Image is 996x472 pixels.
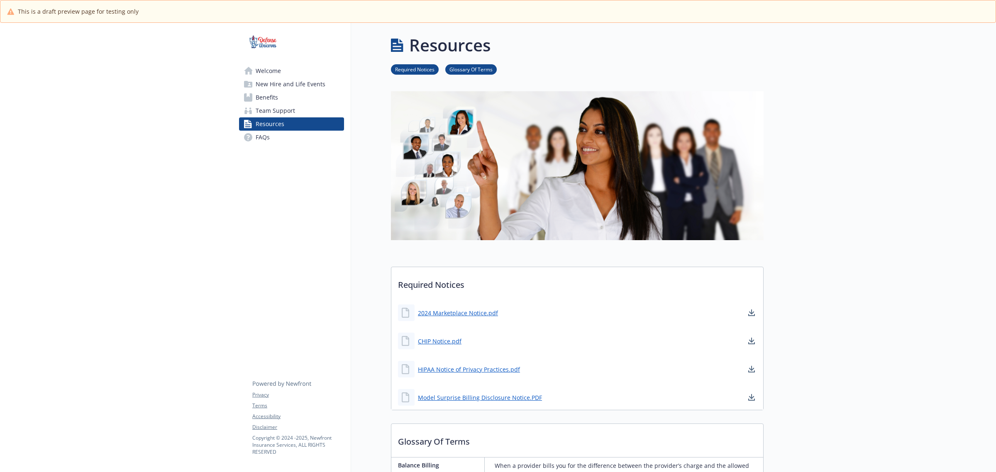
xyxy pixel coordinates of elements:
span: FAQs [256,131,270,144]
a: Glossary Of Terms [445,65,497,73]
a: HIPAA Notice of Privacy Practices.pdf [418,365,520,374]
a: Privacy [252,391,344,399]
span: New Hire and Life Events [256,78,325,91]
a: Resources [239,117,344,131]
h1: Resources [409,33,491,58]
a: Accessibility [252,413,344,420]
a: download document [747,364,757,374]
span: Benefits [256,91,278,104]
a: New Hire and Life Events [239,78,344,91]
a: CHIP Notice.pdf [418,337,461,345]
span: Resources [256,117,284,131]
a: Disclaimer [252,423,344,431]
span: This is a draft preview page for testing only [18,7,139,16]
a: download document [747,308,757,318]
a: 2024 Marketplace Notice.pdf [418,309,498,317]
a: download document [747,336,757,346]
p: Glossary Of Terms [391,424,763,455]
p: Balance Billing [398,461,481,470]
a: download document [747,392,757,402]
p: Copyright © 2024 - 2025 , Newfront Insurance Services, ALL RIGHTS RESERVED [252,434,344,455]
a: Terms [252,402,344,409]
span: Team Support [256,104,295,117]
img: resources page banner [391,91,764,240]
span: Welcome [256,64,281,78]
a: Benefits [239,91,344,104]
a: Team Support [239,104,344,117]
a: Model Surprise Billing Disclosure Notice.PDF [418,393,542,402]
p: Required Notices [391,267,763,298]
a: Welcome [239,64,344,78]
a: Required Notices [391,65,439,73]
a: FAQs [239,131,344,144]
